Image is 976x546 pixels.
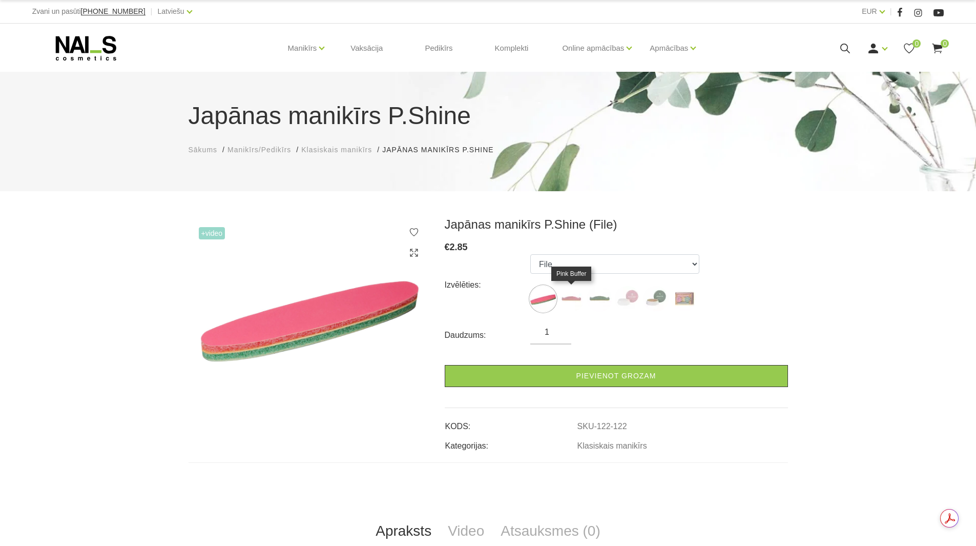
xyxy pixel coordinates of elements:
[445,365,788,387] a: Pievienot grozam
[189,145,218,155] a: Sākums
[288,28,317,69] a: Manikīrs
[587,286,612,312] img: ...
[301,145,372,155] a: Klasiskais manikīrs
[189,146,218,154] span: Sākums
[577,422,627,431] a: SKU-122-122
[158,5,184,17] a: Latviešu
[342,24,391,73] a: Vaksācija
[417,24,461,73] a: Pedikīrs
[931,42,944,55] a: 0
[562,28,624,69] a: Online apmācības
[445,277,531,293] div: Izvēlēties:
[81,8,146,15] a: [PHONE_NUMBER]
[301,146,372,154] span: Klasiskais manikīrs
[382,145,504,155] li: Japānas manikīrs P.Shine
[487,24,537,73] a: Komplekti
[643,286,669,312] img: ...
[445,217,788,232] h3: Japānas manikīrs P.Shine (File)
[558,286,584,312] img: ...
[890,5,892,18] span: |
[941,39,949,48] span: 0
[151,5,153,18] span: |
[530,286,556,312] img: ...
[189,97,788,134] h1: Japānas manikīrs P.Shine
[81,7,146,15] span: [PHONE_NUMBER]
[227,145,291,155] a: Manikīrs/Pedikīrs
[445,413,577,433] td: KODS:
[189,217,429,415] img: Japānas manikīrs P.Shine
[903,42,916,55] a: 0
[615,286,640,312] img: ...
[445,327,531,343] div: Daudzums:
[32,5,146,18] div: Zvani un pasūti
[912,39,921,48] span: 0
[199,227,225,239] span: +Video
[862,5,877,17] a: EUR
[445,242,450,252] span: €
[227,146,291,154] span: Manikīrs/Pedikīrs
[650,28,688,69] a: Apmācības
[671,286,697,312] img: ...
[445,433,577,452] td: Kategorijas:
[577,441,647,451] a: Klasiskais manikīrs
[450,242,468,252] span: 2.85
